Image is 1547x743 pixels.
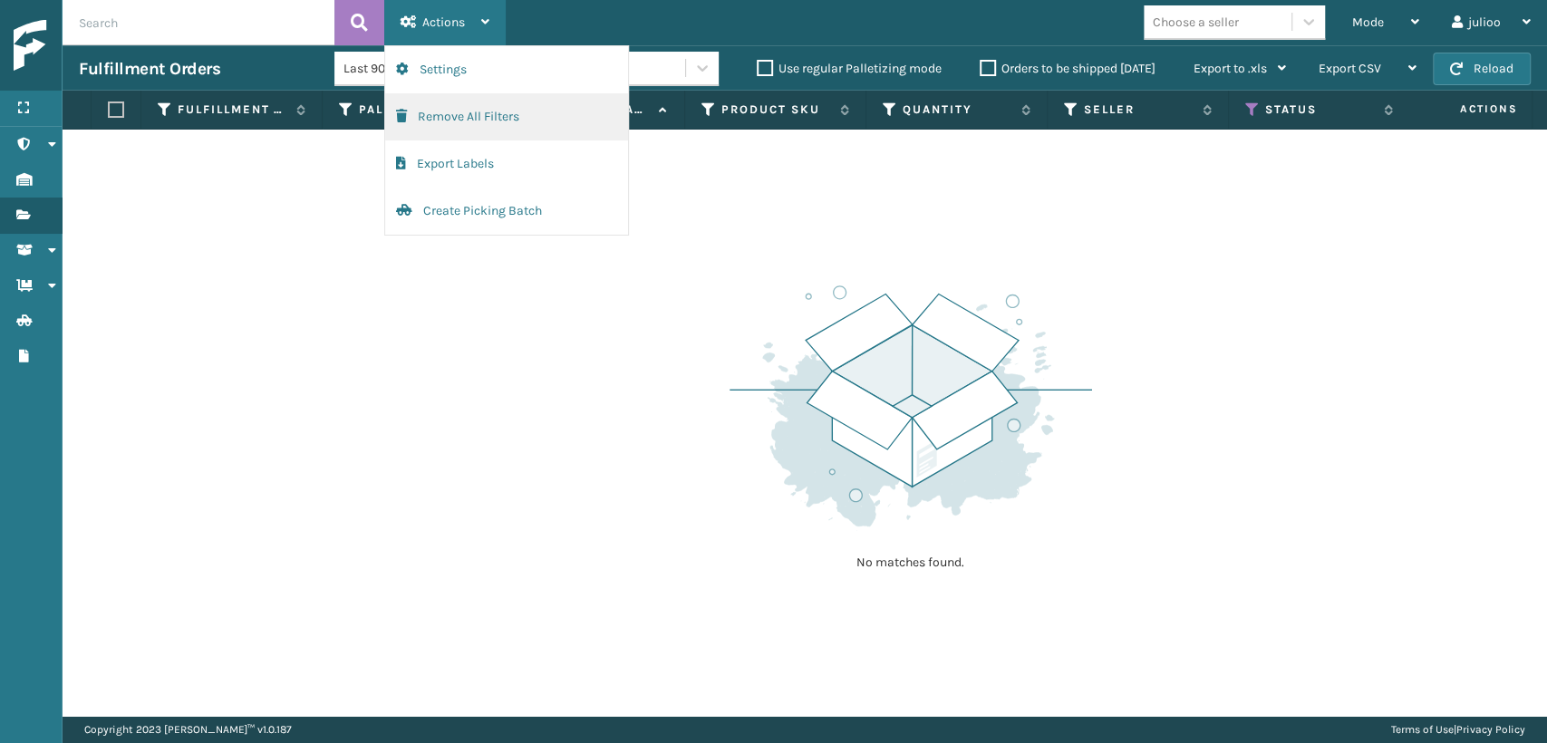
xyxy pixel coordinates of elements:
p: Copyright 2023 [PERSON_NAME]™ v 1.0.187 [84,716,292,743]
label: Seller [1084,101,1194,118]
button: Reload [1433,53,1531,85]
label: Use regular Palletizing mode [757,61,942,76]
label: Status [1265,101,1375,118]
span: Export to .xls [1194,61,1267,76]
button: Remove All Filters [385,93,628,140]
button: Settings [385,46,628,93]
button: Create Picking Batch [385,188,628,235]
span: Actions [1402,94,1528,124]
a: Privacy Policy [1456,723,1525,736]
label: Quantity [903,101,1012,118]
div: | [1391,716,1525,743]
span: Actions [422,14,465,30]
label: Product SKU [721,101,831,118]
div: Last 90 Days [343,59,484,78]
img: logo [14,20,177,72]
span: Export CSV [1319,61,1381,76]
a: Terms of Use [1391,723,1454,736]
label: Orders to be shipped [DATE] [980,61,1155,76]
label: Pallet Name [359,101,469,118]
div: Choose a seller [1153,13,1239,32]
h3: Fulfillment Orders [79,58,220,80]
button: Export Labels [385,140,628,188]
label: Fulfillment Order Id [178,101,287,118]
span: Mode [1352,14,1384,30]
